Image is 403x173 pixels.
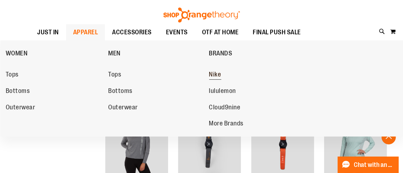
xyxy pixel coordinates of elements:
[6,104,35,113] span: Outerwear
[112,24,152,40] span: ACCESSORIES
[37,24,59,40] span: JUST IN
[246,24,308,40] a: FINAL PUSH SALE
[108,87,132,96] span: Bottoms
[195,24,246,41] a: OTF AT HOME
[209,104,241,113] span: Cloud9nine
[209,87,236,96] span: lululemon
[6,44,105,63] a: WOMEN
[108,71,121,80] span: Tops
[105,24,159,41] a: ACCESSORIES
[108,104,138,113] span: Outerwear
[108,44,205,63] a: MEN
[209,85,304,98] a: lululemon
[6,71,19,80] span: Tops
[66,24,105,41] a: APPAREL
[108,50,121,59] span: MEN
[166,24,188,40] span: EVENTS
[73,24,98,40] span: APPAREL
[209,44,308,63] a: BRANDS
[209,50,232,59] span: BRANDS
[162,8,241,23] img: Shop Orangetheory
[30,24,66,41] a: JUST IN
[202,24,239,40] span: OTF AT HOME
[354,162,394,168] span: Chat with an Expert
[253,24,301,40] span: FINAL PUSH SALE
[6,50,28,59] span: WOMEN
[382,130,396,144] button: Back To Top
[209,68,304,81] a: Nike
[209,71,221,80] span: Nike
[209,120,244,129] span: More Brands
[6,87,30,96] span: Bottoms
[209,117,304,130] a: More Brands
[159,24,195,41] a: EVENTS
[338,157,399,173] button: Chat with an Expert
[209,101,304,114] a: Cloud9nine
